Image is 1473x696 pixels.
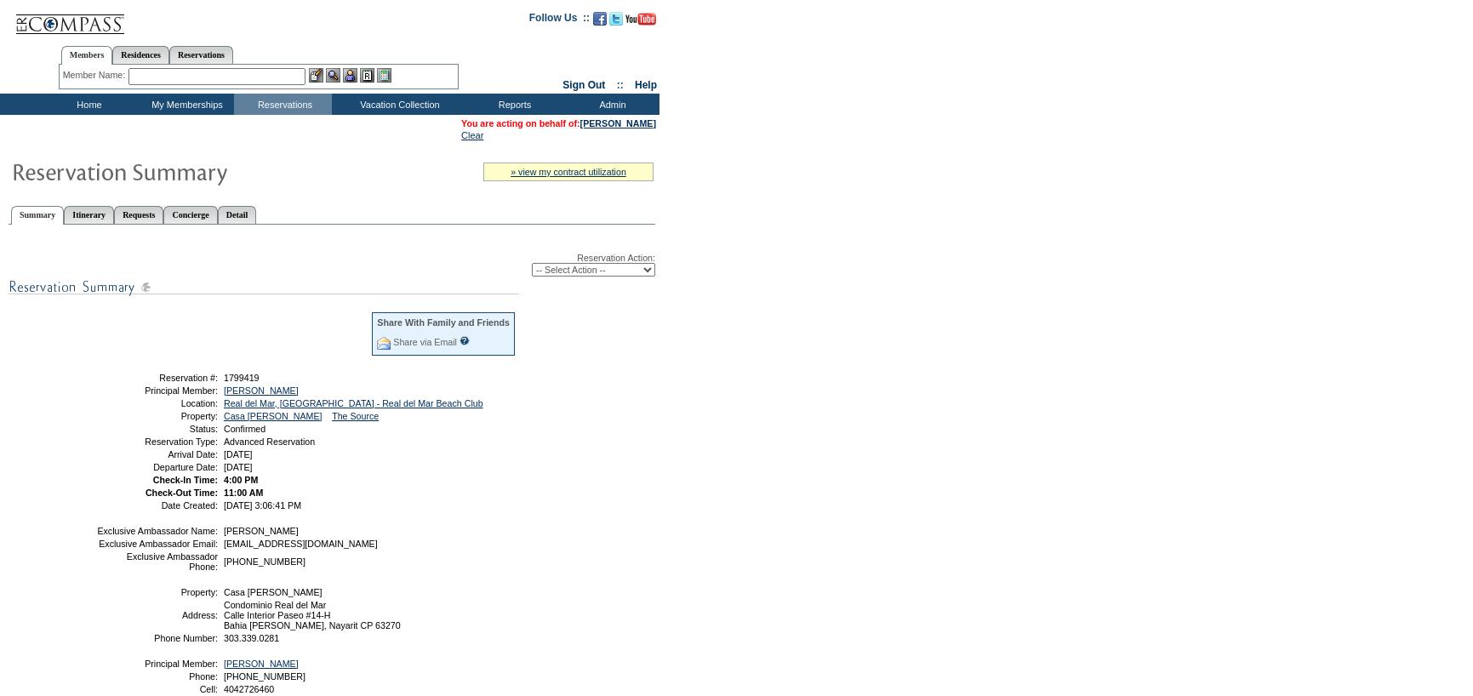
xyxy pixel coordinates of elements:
[96,449,218,459] td: Arrival Date:
[224,398,483,408] a: Real del Mar, [GEOGRAPHIC_DATA] - Real del Mar Beach Club
[529,10,590,31] td: Follow Us ::
[360,68,374,83] img: Reservations
[224,659,299,669] a: [PERSON_NAME]
[96,385,218,396] td: Principal Member:
[224,671,305,682] span: [PHONE_NUMBER]
[625,13,656,26] img: Subscribe to our YouTube Channel
[112,46,169,64] a: Residences
[169,46,233,64] a: Reservations
[136,94,234,115] td: My Memberships
[625,17,656,27] a: Subscribe to our YouTube Channel
[377,317,510,328] div: Share With Family and Friends
[593,12,607,26] img: Become our fan on Facebook
[224,411,322,421] a: Casa [PERSON_NAME]
[96,500,218,511] td: Date Created:
[326,68,340,83] img: View
[96,373,218,383] td: Reservation #:
[635,79,657,91] a: Help
[96,424,218,434] td: Status:
[11,206,64,225] a: Summary
[224,424,265,434] span: Confirmed
[393,337,457,347] a: Share via Email
[218,206,257,224] a: Detail
[224,462,253,472] span: [DATE]
[96,684,218,694] td: Cell:
[96,526,218,536] td: Exclusive Ambassador Name:
[224,500,301,511] span: [DATE] 3:06:41 PM
[609,12,623,26] img: Follow us on Twitter
[580,118,656,128] a: [PERSON_NAME]
[61,46,113,65] a: Members
[96,587,218,597] td: Property:
[224,633,279,643] span: 303.339.0281
[224,526,299,536] span: [PERSON_NAME]
[96,633,218,643] td: Phone Number:
[511,167,626,177] a: » view my contract utilization
[609,17,623,27] a: Follow us on Twitter
[96,411,218,421] td: Property:
[64,206,114,224] a: Itinerary
[96,551,218,572] td: Exclusive Ambassador Phone:
[224,556,305,567] span: [PHONE_NUMBER]
[96,462,218,472] td: Departure Date:
[617,79,624,91] span: ::
[96,671,218,682] td: Phone:
[562,79,605,91] a: Sign Out
[562,94,659,115] td: Admin
[461,130,483,140] a: Clear
[224,385,299,396] a: [PERSON_NAME]
[9,277,519,298] img: subTtlResSummary.gif
[96,659,218,669] td: Principal Member:
[343,68,357,83] img: Impersonate
[114,206,163,224] a: Requests
[461,118,656,128] span: You are acting on behalf of:
[224,373,260,383] span: 1799419
[332,94,464,115] td: Vacation Collection
[224,449,253,459] span: [DATE]
[224,436,315,447] span: Advanced Reservation
[11,154,351,188] img: Reservaton Summary
[146,488,218,498] strong: Check-Out Time:
[96,539,218,549] td: Exclusive Ambassador Email:
[224,488,263,498] span: 11:00 AM
[309,68,323,83] img: b_edit.gif
[460,336,470,345] input: What is this?
[38,94,136,115] td: Home
[224,600,401,630] span: Condominio Real del Mar Calle Interior Paseo #14-H Bahia [PERSON_NAME], Nayarit CP 63270
[63,68,128,83] div: Member Name:
[224,587,322,597] span: Casa [PERSON_NAME]
[224,684,274,694] span: 4042726460
[377,68,391,83] img: b_calculator.gif
[153,475,218,485] strong: Check-In Time:
[224,475,258,485] span: 4:00 PM
[593,17,607,27] a: Become our fan on Facebook
[332,411,379,421] a: The Source
[96,600,218,630] td: Address:
[234,94,332,115] td: Reservations
[163,206,217,224] a: Concierge
[96,436,218,447] td: Reservation Type:
[464,94,562,115] td: Reports
[9,253,655,277] div: Reservation Action:
[224,539,378,549] span: [EMAIL_ADDRESS][DOMAIN_NAME]
[96,398,218,408] td: Location:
